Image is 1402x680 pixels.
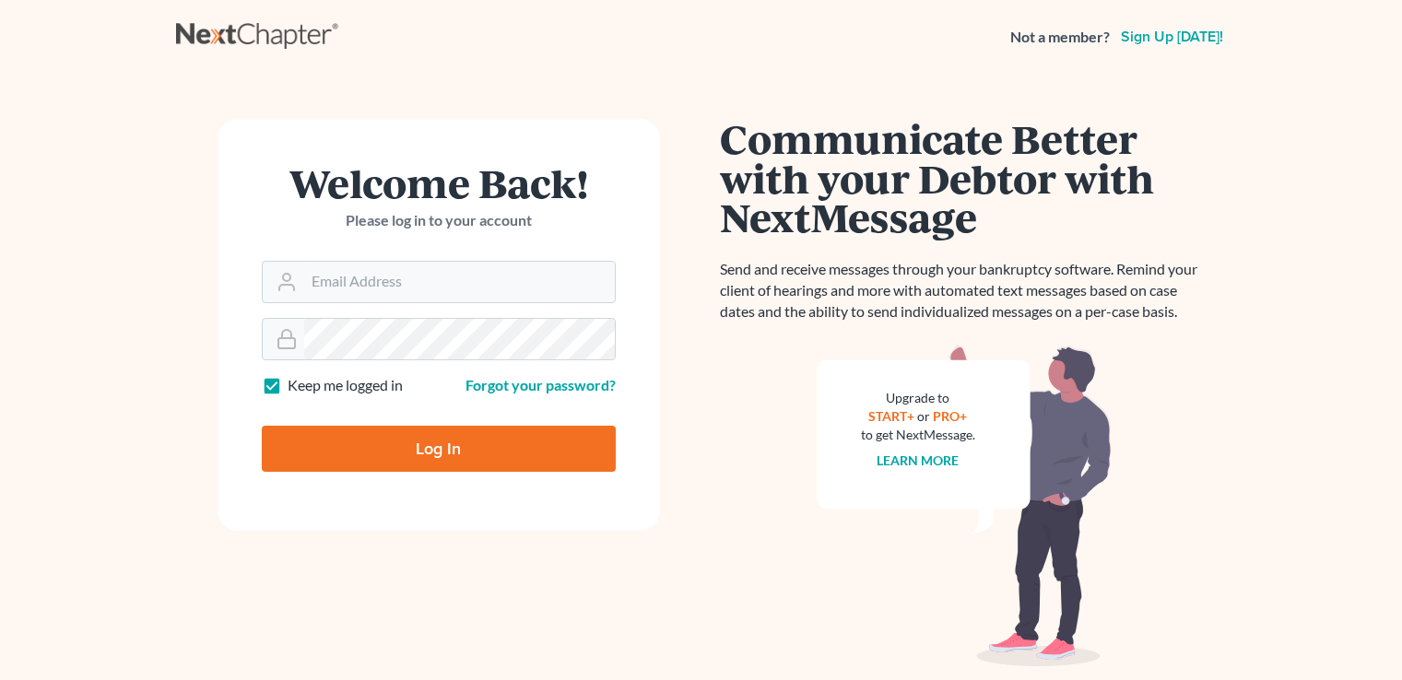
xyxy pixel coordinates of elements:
[877,452,959,468] a: Learn more
[720,119,1208,237] h1: Communicate Better with your Debtor with NextMessage
[817,345,1112,667] img: nextmessage_bg-59042aed3d76b12b5cd301f8e5b87938c9018125f34e5fa2b7a6b67550977c72.svg
[868,408,914,424] a: START+
[1010,27,1110,48] strong: Not a member?
[1117,29,1227,44] a: Sign up [DATE]!
[933,408,967,424] a: PRO+
[917,408,930,424] span: or
[304,262,615,302] input: Email Address
[465,376,616,393] a: Forgot your password?
[861,426,975,444] div: to get NextMessage.
[262,210,616,231] p: Please log in to your account
[861,389,975,407] div: Upgrade to
[720,259,1208,322] p: Send and receive messages through your bankruptcy software. Remind your client of hearings and mo...
[262,426,616,472] input: Log In
[288,375,403,396] label: Keep me logged in
[262,163,616,203] h1: Welcome Back!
